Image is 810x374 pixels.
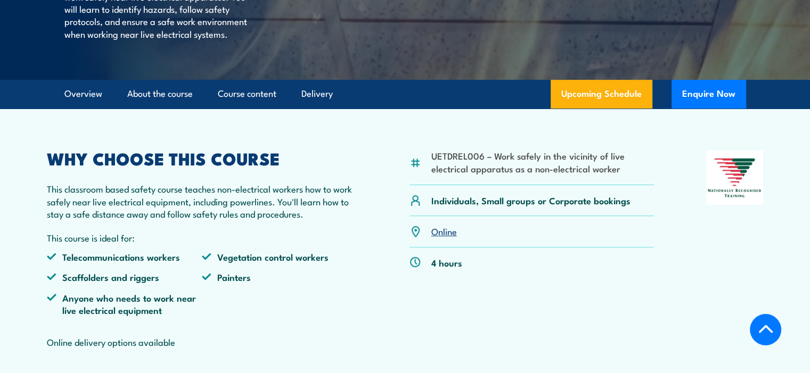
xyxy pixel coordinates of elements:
p: This course is ideal for: [47,231,358,244]
button: Enquire Now [672,80,746,109]
p: This classroom based safety course teaches non-electrical workers how to work safely near live el... [47,182,358,220]
a: Online [431,225,457,237]
li: Vegetation control workers [202,251,357,263]
li: Telecommunications workers [47,251,202,263]
li: Anyone who needs to work near live electrical equipment [47,292,202,317]
p: Individuals, Small groups or Corporate bookings [431,194,631,206]
li: Painters [202,271,357,283]
li: Scaffolders and riggers [47,271,202,283]
a: About the course [127,80,193,108]
p: 4 hours [431,256,462,269]
a: Delivery [301,80,333,108]
p: Online delivery options available [47,336,358,348]
li: UETDREL006 – Work safely in the vicinity of live electrical apparatus as a non-electrical worker [431,149,654,174]
a: Course content [218,80,276,108]
img: Nationally Recognised Training logo. [706,151,764,205]
h2: WHY CHOOSE THIS COURSE [47,151,358,165]
a: Overview [64,80,102,108]
a: Upcoming Schedule [551,80,652,109]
